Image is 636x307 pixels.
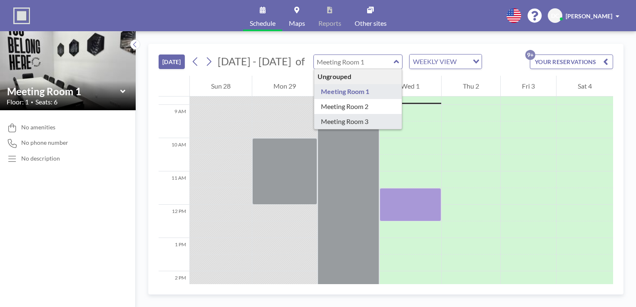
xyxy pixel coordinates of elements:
[159,171,189,205] div: 11 AM
[252,76,317,97] div: Mon 29
[250,20,276,27] span: Schedule
[159,138,189,171] div: 10 AM
[21,155,60,162] div: No description
[13,7,30,24] img: organization-logo
[410,54,482,69] div: Search for option
[459,56,468,67] input: Search for option
[218,55,291,67] span: [DATE] - [DATE]
[314,99,402,114] div: Meeting Room 2
[296,55,305,68] span: of
[525,50,535,60] p: 9+
[289,20,305,27] span: Maps
[159,271,189,305] div: 2 PM
[21,139,68,146] span: No phone number
[190,76,252,97] div: Sun 28
[551,12,559,20] span: DC
[442,76,500,97] div: Thu 2
[318,20,341,27] span: Reports
[355,20,387,27] span: Other sites
[159,238,189,271] div: 1 PM
[530,54,613,69] button: YOUR RESERVATIONS9+
[31,99,33,105] span: •
[21,124,55,131] span: No amenities
[7,85,120,97] input: Meeting Room 1
[314,55,394,69] input: Meeting Room 1
[159,105,189,138] div: 9 AM
[314,69,402,84] div: Ungrouped
[411,56,458,67] span: WEEKLY VIEW
[556,76,613,97] div: Sat 4
[314,84,402,99] div: Meeting Room 1
[314,114,402,129] div: Meeting Room 3
[35,98,57,106] span: Seats: 6
[501,76,556,97] div: Fri 3
[380,76,441,97] div: Wed 1
[159,205,189,238] div: 12 PM
[566,12,612,20] span: [PERSON_NAME]
[7,98,29,106] span: Floor: 1
[159,54,185,69] button: [DATE]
